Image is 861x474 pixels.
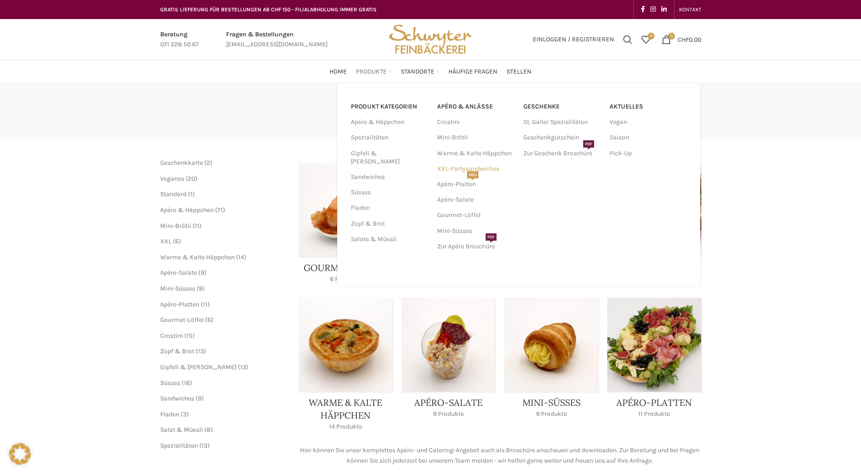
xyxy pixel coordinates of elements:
img: Bäckerei Schwyter [386,19,475,60]
span: Standard [160,190,187,198]
a: Vegan [610,114,687,130]
a: Apéro-PlattenNEU [437,177,514,192]
span: Stellen [507,68,531,76]
a: 0 [637,30,655,49]
a: Crostini [160,332,183,340]
span: Häufige Fragen [448,68,497,76]
a: Zopf & Brot [351,216,426,232]
a: Product category haeppchen [299,298,393,436]
a: Häufige Fragen [448,63,497,81]
a: Gourmet-Löffel [437,207,514,223]
span: 13 [202,442,207,449]
a: Pick-Up [610,146,687,161]
span: 20 [188,175,195,183]
span: 71 [217,206,223,214]
a: Warme & Kalte Häppchen [437,146,514,161]
a: Site logo [386,35,475,43]
span: NEU [467,171,478,178]
a: Warme & Kalte Häppchen [160,253,235,261]
a: Aktuelles [610,99,687,114]
a: Einloggen / Registrieren [528,30,619,49]
a: Home [330,63,347,81]
a: Sandwiches [351,169,426,185]
a: Instagram social link [648,3,659,16]
a: Saison [610,130,687,145]
a: Gourmet-Löffel [160,316,204,324]
a: Zur Geschenk BroschürePDF [523,146,600,161]
a: Product category apero-platten [607,298,701,424]
a: Apéro-Platten [160,301,199,308]
span: 15 [187,332,192,340]
span: KONTAKT [679,6,701,13]
a: Mini-Süsses [160,285,195,292]
a: Veganes [160,175,184,183]
a: Spezialitäten [160,442,198,449]
span: PDF [583,140,594,148]
span: PDF [486,233,497,241]
span: 8 [207,426,211,434]
span: Mini-Brötli [160,222,191,230]
span: 9 [201,269,204,276]
a: Mini-Brötli [437,130,514,145]
a: Süsses [160,379,180,387]
span: 11 [195,222,199,230]
a: Geschenkkarte [160,159,203,167]
a: Sandwiches [160,395,194,402]
a: XXL [160,237,172,245]
a: Linkedin social link [659,3,669,16]
span: Standorte [401,68,434,76]
span: 9 [199,285,202,292]
a: Apéro-Salate [160,269,197,276]
a: KONTAKT [679,0,701,19]
a: Stellen [507,63,531,81]
a: Standorte [401,63,439,81]
a: Fladen [351,200,426,216]
a: Crostini [437,114,514,130]
span: 3 [183,410,187,418]
a: Suchen [619,30,637,49]
span: Einloggen / Registrieren [533,36,614,43]
div: Main navigation [156,63,706,81]
span: CHF [678,35,689,43]
a: Product category gourmet-loeffel [299,163,393,289]
span: 2 [207,159,210,167]
a: Salat & Müesli [160,426,203,434]
a: Salate & Müesli [351,232,426,247]
span: GRATIS LIEFERUNG FÜR BESTELLUNGEN AB CHF 150 - FILIALABHOLUNG IMMER GRATIS [160,6,377,13]
a: PRODUKT KATEGORIEN [351,99,426,114]
span: 11 [203,301,207,308]
a: XXL-Partysandwiches [437,161,514,177]
span: 16 [184,379,190,387]
a: Product category apero-salate [402,298,496,424]
span: 13 [198,347,204,355]
span: 6 [175,237,179,245]
a: Apéro & Häppchen [160,206,214,214]
span: 0 [668,33,675,39]
span: Produkte [356,68,387,76]
a: Apéro & Häppchen [351,114,426,130]
a: Spezialitäten [351,130,426,145]
div: Meine Wunschliste [637,30,655,49]
a: Gipfeli & [PERSON_NAME] [160,363,236,371]
div: Secondary navigation [674,0,706,19]
a: Apéro-Salate [437,192,514,207]
a: Zur Apéro BroschürePDF [437,239,514,254]
bdi: 0.00 [678,35,701,43]
span: 1 [190,190,192,198]
a: APÉRO & ANLÄSSE [437,99,514,114]
p: Hier können Sie unser komplettes Apéro- und Catering-Angebot auch als Broschüre anschauen und dow... [299,445,701,466]
a: Infobox link [160,30,199,50]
